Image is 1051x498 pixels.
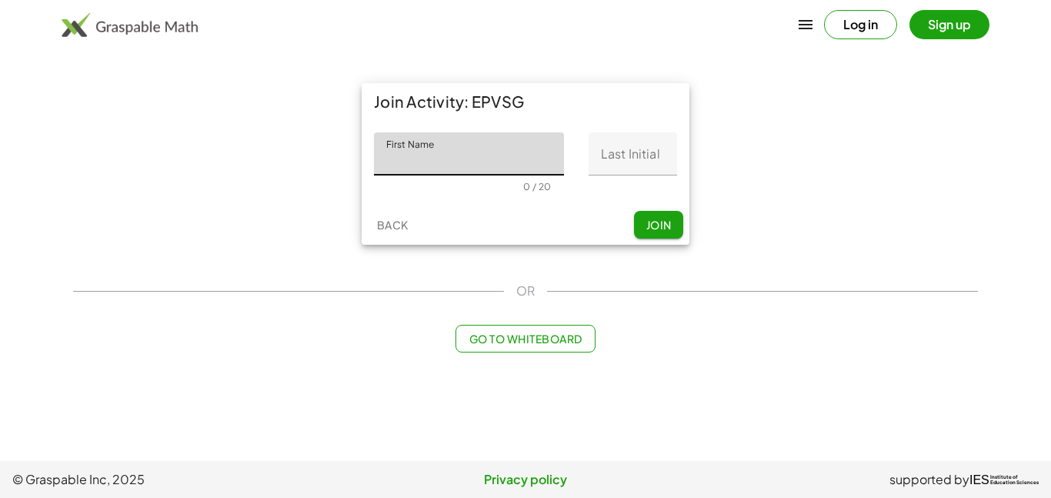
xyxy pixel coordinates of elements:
span: Join [646,218,671,232]
a: Privacy policy [355,470,697,489]
span: © Graspable Inc, 2025 [12,470,355,489]
span: Back [376,218,408,232]
button: Sign up [909,10,989,39]
button: Go to Whiteboard [455,325,595,353]
button: Log in [824,10,897,39]
button: Back [368,211,417,239]
span: OR [516,282,535,300]
a: IESInstitute ofEducation Sciences [969,470,1039,489]
div: Join Activity: EPVSG [362,83,689,120]
button: Join [634,211,683,239]
span: Institute of Education Sciences [990,475,1039,486]
span: supported by [889,470,969,489]
div: 0 / 20 [523,181,551,192]
span: Go to Whiteboard [469,332,582,346]
span: IES [969,473,989,487]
